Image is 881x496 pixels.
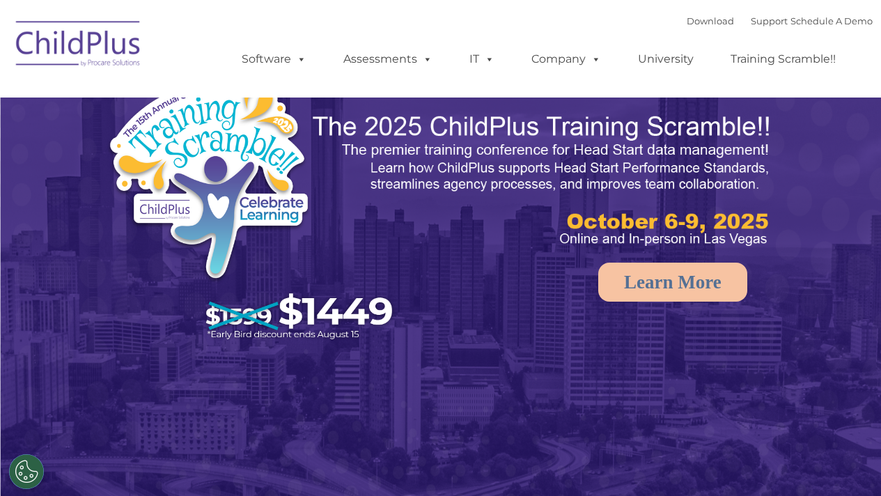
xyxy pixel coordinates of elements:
[751,15,788,26] a: Support
[790,15,873,26] a: Schedule A Demo
[517,45,615,73] a: Company
[687,15,873,26] font: |
[624,45,708,73] a: University
[9,454,44,489] button: Cookies Settings
[329,45,446,73] a: Assessments
[598,263,747,302] a: Learn More
[687,15,734,26] a: Download
[9,11,148,81] img: ChildPlus by Procare Solutions
[228,45,320,73] a: Software
[717,45,850,73] a: Training Scramble!!
[455,45,508,73] a: IT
